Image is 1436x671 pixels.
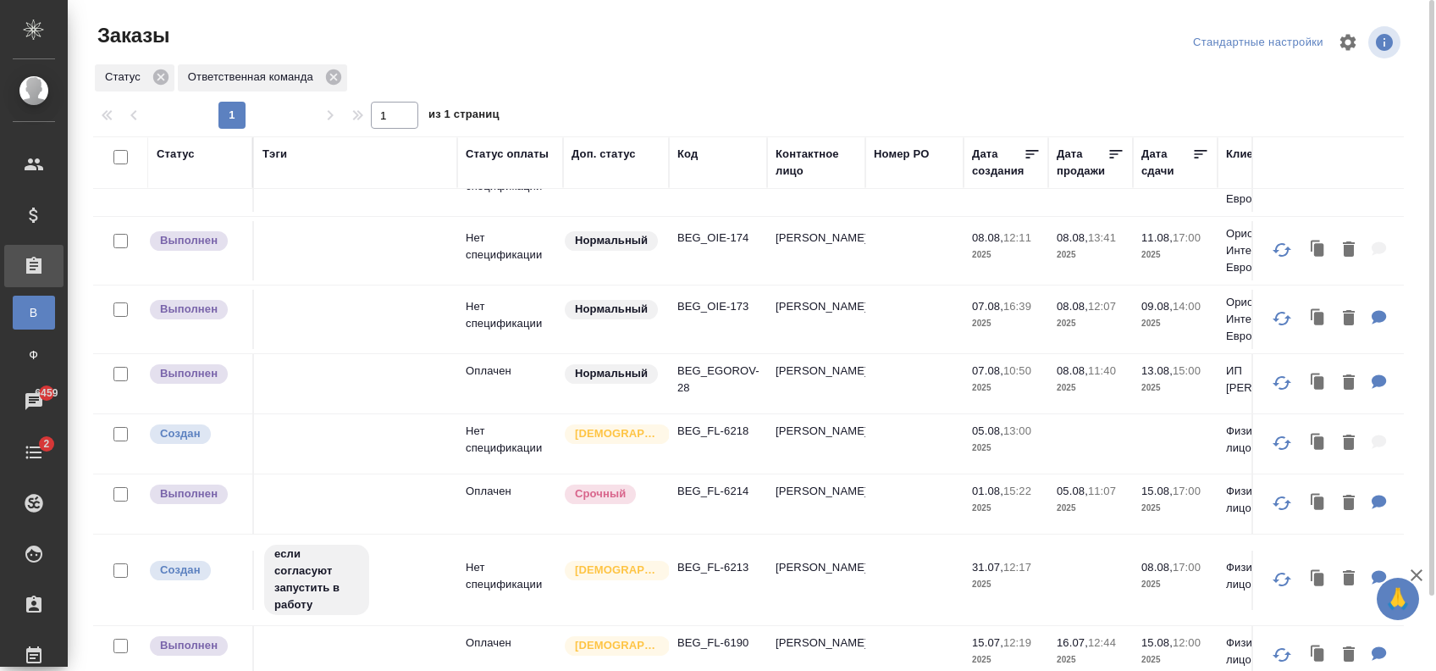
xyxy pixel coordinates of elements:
[1141,231,1173,244] p: 11.08,
[1226,483,1307,517] p: Физическое лицо (Беговая)
[1003,636,1031,649] p: 12:19
[1057,380,1124,396] p: 2025
[160,232,218,249] p: Выполнен
[274,546,359,613] p: если согласуют запустить в работу
[1173,231,1201,244] p: 17:00
[1226,294,1307,345] p: Орион Интернешнл Евро
[677,483,759,500] p: BEG_FL-6214
[160,365,218,382] p: Выполнен
[972,576,1040,593] p: 2025
[575,425,660,442] p: [DEMOGRAPHIC_DATA]
[33,435,59,452] span: 2
[575,637,660,654] p: [DEMOGRAPHIC_DATA]
[1328,22,1368,63] span: Настроить таблицу
[1173,636,1201,649] p: 12:00
[1173,364,1201,377] p: 15:00
[575,232,648,249] p: Нормальный
[1141,485,1173,497] p: 15.08,
[457,290,563,349] td: Нет спецификации
[1334,426,1363,461] button: Удалить
[1334,302,1363,336] button: Удалить
[972,636,1003,649] p: 15.07,
[972,424,1003,437] p: 05.08,
[160,425,201,442] p: Создан
[95,64,174,91] div: Статус
[1141,500,1209,517] p: 2025
[262,146,287,163] div: Тэги
[1173,300,1201,313] p: 14:00
[457,551,563,610] td: Нет спецификации
[563,298,660,321] div: Статус по умолчанию для стандартных заказов
[148,298,244,321] div: Выставляет ПМ после сдачи и проведения начислений. Последний этап для ПМа
[13,338,55,372] a: Ф
[1088,300,1116,313] p: 12:07
[1057,146,1107,180] div: Дата продажи
[972,364,1003,377] p: 07.08,
[767,290,865,349] td: [PERSON_NAME]
[677,423,759,440] p: BEG_FL-6218
[93,22,169,49] span: Заказы
[1057,315,1124,332] p: 2025
[262,543,449,617] div: если согласуют запустить в работу
[1173,485,1201,497] p: 17:00
[1368,26,1404,58] span: Посмотреть информацию
[767,221,865,280] td: [PERSON_NAME]
[1141,300,1173,313] p: 09.08,
[148,230,244,252] div: Выставляет ПМ после сдачи и проведения начислений. Последний этап для ПМа
[160,562,201,579] p: Создан
[575,485,626,502] p: Срочный
[1088,231,1116,244] p: 13:41
[1141,576,1209,593] p: 2025
[1377,578,1419,620] button: 🙏
[1262,559,1302,600] button: Обновить
[1173,561,1201,574] p: 17:00
[457,414,563,474] td: Нет спецификации
[972,315,1040,332] p: 2025
[1141,315,1209,332] p: 2025
[1302,486,1334,521] button: Клонировать
[1003,424,1031,437] p: 13:00
[1057,300,1088,313] p: 08.08,
[575,365,648,382] p: Нормальный
[148,423,244,446] div: Выставляется автоматически при создании заказа
[160,637,218,654] p: Выполнен
[1226,146,1265,163] div: Клиент
[972,380,1040,396] p: 2025
[1057,485,1088,497] p: 05.08,
[1141,636,1173,649] p: 15.08,
[677,559,759,576] p: BEG_FL-6213
[1226,225,1307,276] p: Орион Интернешнл Евро
[1226,559,1307,593] p: Физическое лицо (Беговая)
[972,231,1003,244] p: 08.08,
[1141,380,1209,396] p: 2025
[21,347,47,363] span: Ф
[13,296,55,330] a: В
[1226,363,1307,396] p: ИП [PERSON_NAME]
[466,146,549,163] div: Статус оплаты
[1334,366,1363,401] button: Удалить
[148,363,244,385] div: Выставляет ПМ после сдачи и проведения начислений. Последний этап для ПМа
[767,551,865,610] td: [PERSON_NAME]
[21,304,47,321] span: В
[1302,302,1334,336] button: Клонировать
[767,474,865,534] td: [PERSON_NAME]
[1334,562,1363,596] button: Удалить
[1226,423,1307,457] p: Физическое лицо (Беговая)
[1302,562,1334,596] button: Клонировать
[972,652,1040,668] p: 2025
[874,146,929,163] div: Номер PO
[1141,247,1209,263] p: 2025
[972,247,1040,263] p: 2025
[1384,581,1412,617] span: 🙏
[1003,231,1031,244] p: 12:11
[157,146,195,163] div: Статус
[677,363,759,396] p: BEG_EGOROV-28
[457,474,563,534] td: Оплачен
[1262,483,1302,524] button: Обновить
[1141,561,1173,574] p: 08.08,
[1057,500,1124,517] p: 2025
[1262,298,1302,339] button: Обновить
[575,562,660,579] p: [DEMOGRAPHIC_DATA]
[1262,230,1302,270] button: Обновить
[25,385,68,402] span: 6459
